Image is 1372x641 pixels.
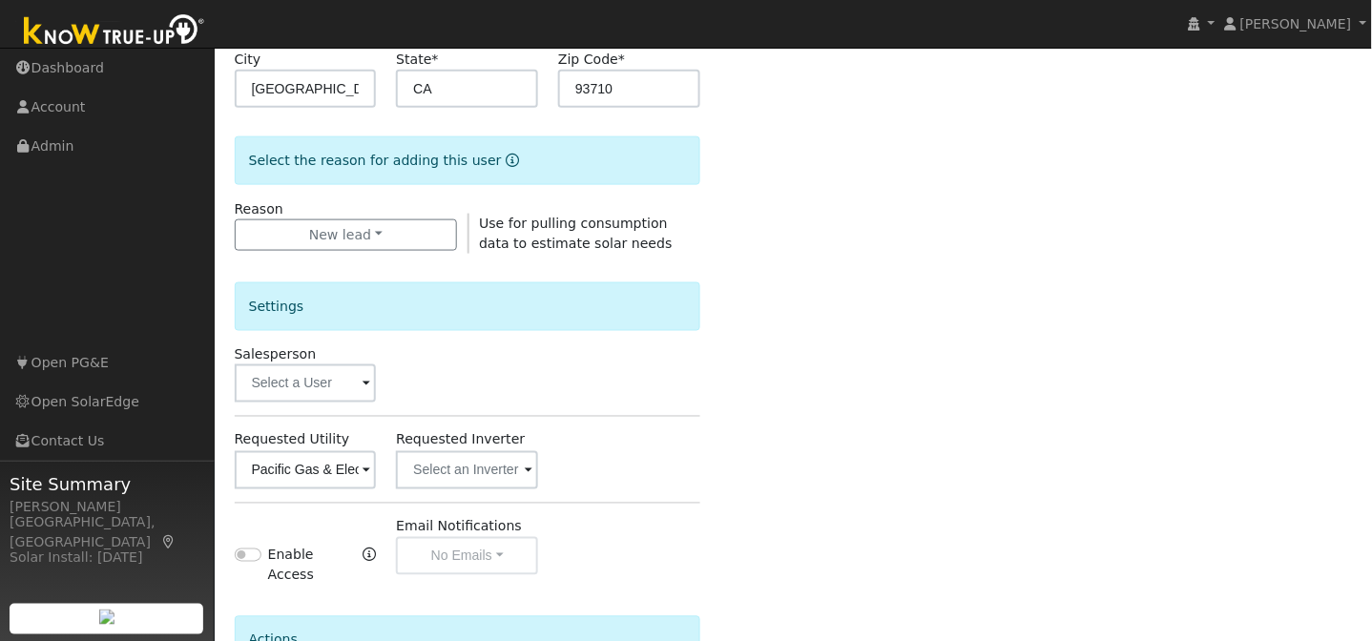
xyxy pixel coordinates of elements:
img: retrieve [99,610,114,625]
div: Settings [235,282,700,331]
div: [GEOGRAPHIC_DATA], [GEOGRAPHIC_DATA] [10,512,204,552]
label: Email Notifications [396,517,522,537]
label: State [396,50,438,70]
span: Site Summary [10,471,204,497]
label: Enable Access [268,546,359,586]
div: Select the reason for adding this user [235,136,700,185]
input: Select a Utility [235,451,377,489]
img: Know True-Up [14,10,215,53]
label: City [235,50,261,70]
span: Use for pulling consumption data to estimate solar needs [479,216,672,251]
span: Required [618,52,625,67]
label: Requested Inverter [396,430,525,450]
label: Zip Code [558,50,625,70]
input: Select an Inverter [396,451,538,489]
input: Select a User [235,364,377,403]
a: Reason for new user [502,153,520,168]
div: Solar Install: [DATE] [10,548,204,568]
div: [PERSON_NAME] [10,497,204,517]
label: Requested Utility [235,430,350,450]
a: Enable Access [363,546,376,588]
label: Reason [235,199,283,219]
label: Salesperson [235,344,317,364]
a: Map [160,534,177,549]
span: Required [432,52,439,67]
span: [PERSON_NAME] [1240,16,1352,31]
button: New lead [235,219,458,252]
